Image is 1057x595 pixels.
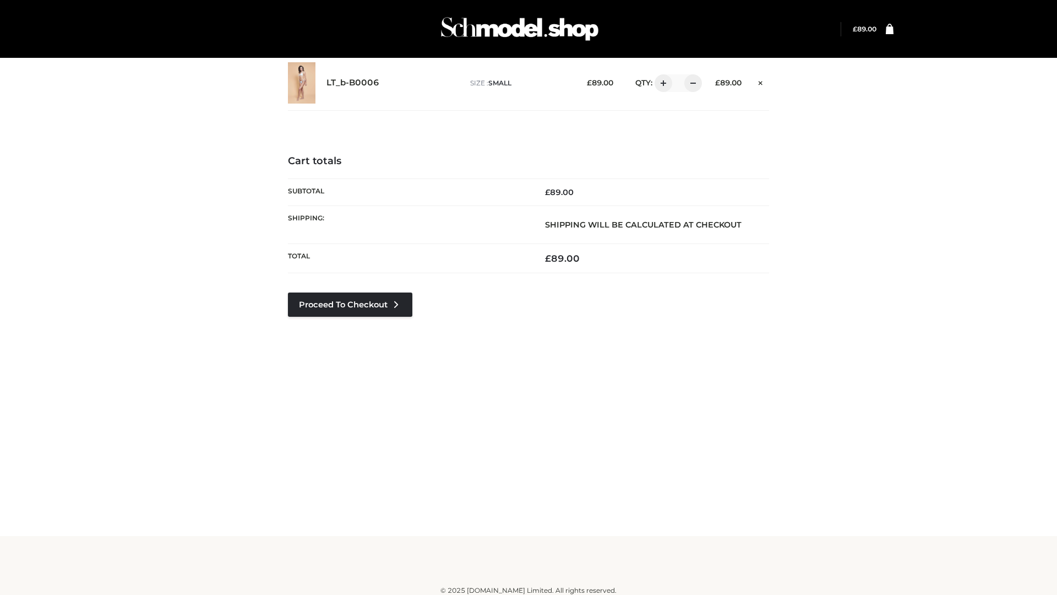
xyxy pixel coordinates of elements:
[853,25,857,33] span: £
[288,178,528,205] th: Subtotal
[545,187,574,197] bdi: 89.00
[853,25,876,33] a: £89.00
[470,78,570,88] p: size :
[587,78,613,87] bdi: 89.00
[587,78,592,87] span: £
[288,155,769,167] h4: Cart totals
[288,293,412,317] a: Proceed to Checkout
[326,78,379,88] a: LT_b-B0006
[288,62,315,104] img: LT_b-B0006 - SMALL
[545,253,551,264] span: £
[715,78,720,87] span: £
[753,74,769,89] a: Remove this item
[545,220,742,230] strong: Shipping will be calculated at checkout
[624,74,698,92] div: QTY:
[545,187,550,197] span: £
[288,205,528,244] th: Shipping:
[288,244,528,273] th: Total
[715,78,742,87] bdi: 89.00
[545,253,580,264] bdi: 89.00
[437,7,602,51] img: Schmodel Admin 964
[853,25,876,33] bdi: 89.00
[488,79,511,87] span: SMALL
